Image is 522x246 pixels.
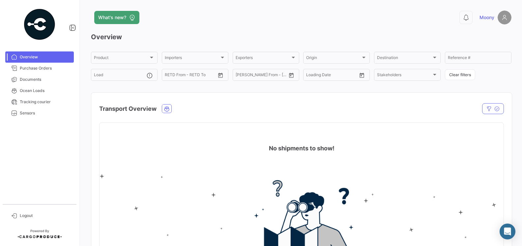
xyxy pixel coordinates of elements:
a: Ocean Loads [5,85,74,96]
button: Open calendar [216,70,225,80]
span: Purchase Orders [20,65,71,71]
a: Tracking courier [5,96,74,108]
a: Documents [5,74,74,85]
h4: No shipments to show! [269,144,334,153]
span: Sensors [20,110,71,116]
input: To [320,74,344,78]
div: Abrir Intercom Messenger [500,224,515,239]
input: From [236,74,245,78]
span: Ocean Loads [20,88,71,94]
button: Ocean [162,105,171,113]
a: Sensors [5,108,74,119]
span: Origin [306,56,361,61]
a: Purchase Orders [5,63,74,74]
span: Stakeholders [377,74,432,78]
input: To [249,74,274,78]
span: Tracking courier [20,99,71,105]
button: What's new? [94,11,139,24]
h3: Overview [91,32,511,42]
span: Logout [20,213,71,219]
h4: Transport Overview [99,104,157,113]
span: Overview [20,54,71,60]
img: placeholder-user.png [498,11,511,24]
span: Destination [377,56,432,61]
button: Open calendar [286,70,296,80]
input: From [165,74,174,78]
button: Clear filters [445,69,475,80]
span: Documents [20,77,71,82]
span: What's new? [98,14,126,21]
img: powered-by.png [23,8,56,41]
input: From [306,74,315,78]
span: Moony [479,14,494,21]
span: Importers [165,56,219,61]
button: Open calendar [357,70,367,80]
input: To [179,74,203,78]
a: Overview [5,51,74,63]
span: Exporters [236,56,290,61]
span: Product [94,56,149,61]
